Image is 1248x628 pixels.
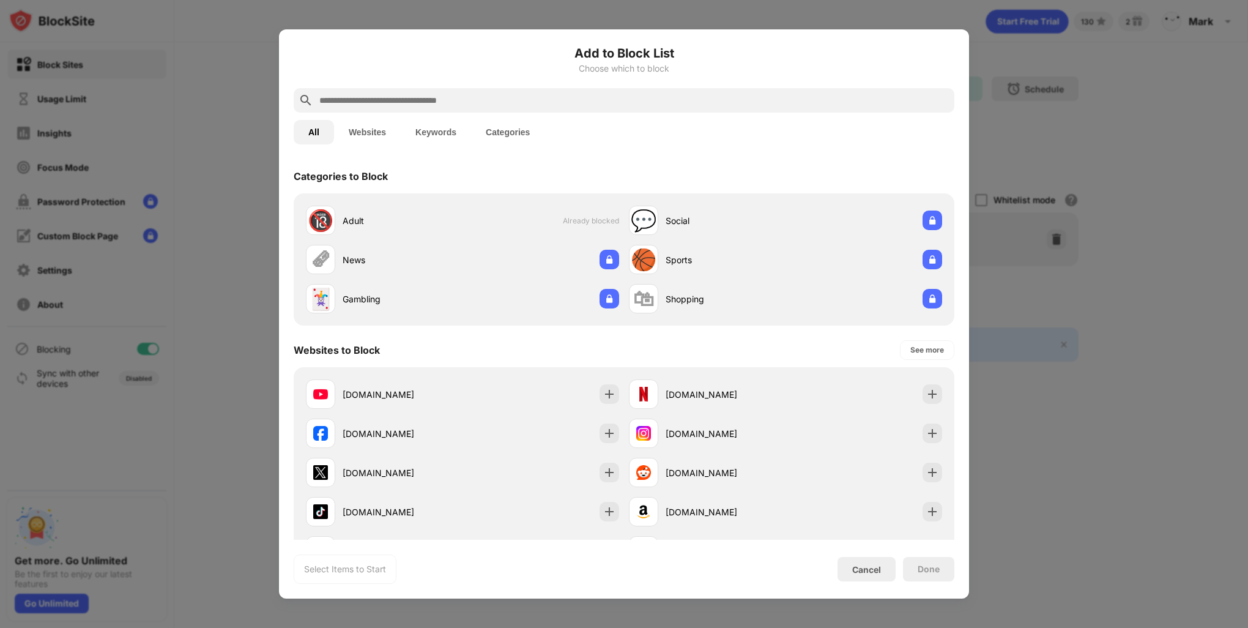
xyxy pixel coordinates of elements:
div: 🛍 [633,286,654,312]
div: Adult [343,214,462,227]
div: Social [666,214,786,227]
div: Gambling [343,293,462,305]
div: Sports [666,253,786,266]
div: 💬 [631,208,656,233]
img: favicons [313,504,328,519]
div: 🏀 [631,247,656,272]
div: Select Items to Start [304,563,386,575]
img: favicons [636,465,651,480]
button: Keywords [401,120,471,144]
div: [DOMAIN_NAME] [343,466,462,479]
div: [DOMAIN_NAME] [666,506,786,518]
div: Choose which to block [294,64,954,73]
div: 🔞 [308,208,333,233]
img: favicons [313,426,328,441]
span: Already blocked [563,216,619,225]
button: Websites [334,120,401,144]
div: See more [910,344,944,356]
img: favicons [313,465,328,480]
div: Categories to Block [294,170,388,182]
h6: Add to Block List [294,44,954,62]
div: News [343,253,462,266]
button: All [294,120,334,144]
img: favicons [636,387,651,402]
div: [DOMAIN_NAME] [666,427,786,440]
div: [DOMAIN_NAME] [343,506,462,518]
img: favicons [636,426,651,441]
div: Websites to Block [294,344,380,356]
div: [DOMAIN_NAME] [343,427,462,440]
div: [DOMAIN_NAME] [666,466,786,479]
div: Shopping [666,293,786,305]
div: Cancel [852,564,881,575]
div: [DOMAIN_NAME] [666,388,786,401]
button: Categories [471,120,544,144]
div: 🗞 [310,247,331,272]
div: Done [918,564,940,574]
img: search.svg [299,93,313,108]
img: favicons [636,504,651,519]
div: 🃏 [308,286,333,312]
img: favicons [313,387,328,402]
div: [DOMAIN_NAME] [343,388,462,401]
